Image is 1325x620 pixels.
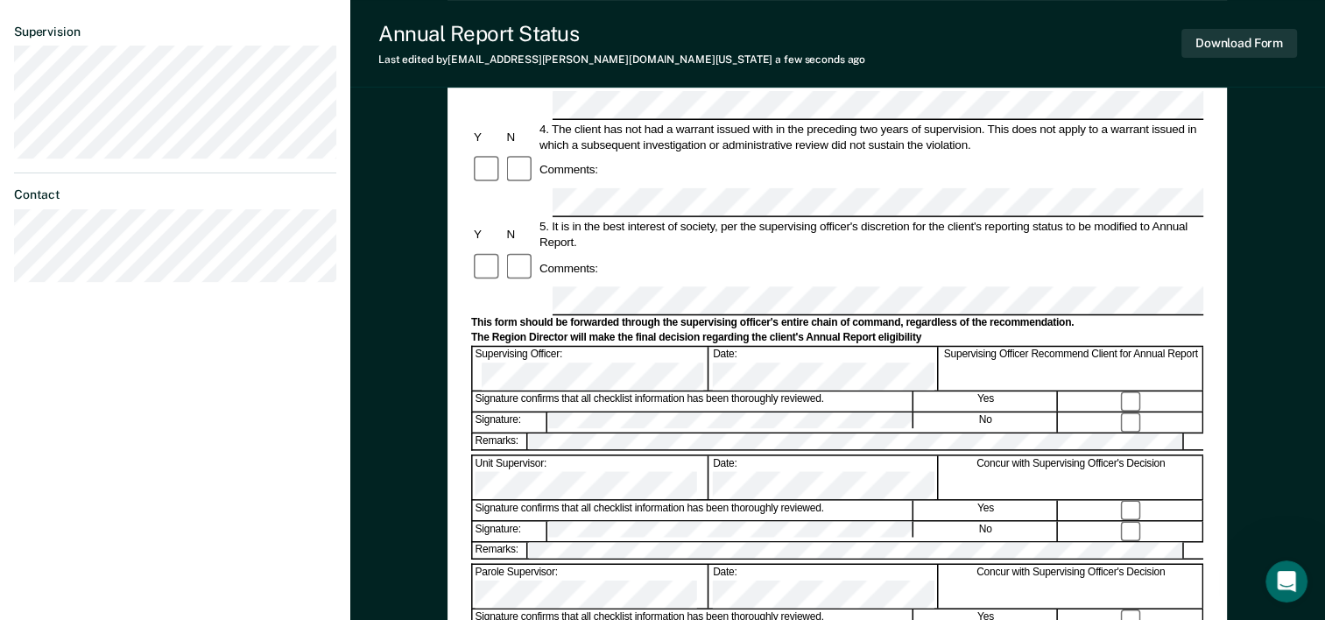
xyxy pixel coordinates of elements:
[710,565,938,608] div: Date:
[473,522,547,541] div: Signature:
[473,456,709,499] div: Unit Supervisor:
[473,543,529,559] div: Remarks:
[537,121,1203,152] div: 4. The client has not had a warrant issued with in the preceding two years of supervision. This d...
[473,433,529,449] div: Remarks:
[471,129,504,144] div: Y
[940,565,1203,608] div: Concur with Supervising Officer's Decision
[914,522,1058,541] div: No
[914,392,1058,412] div: Yes
[504,227,537,243] div: N
[473,348,709,391] div: Supervising Officer:
[537,260,601,276] div: Comments:
[473,501,913,520] div: Signature confirms that all checklist information has been thoroughly reviewed.
[471,227,504,243] div: Y
[537,162,601,178] div: Comments:
[14,25,336,39] dt: Supervision
[775,53,865,66] span: a few seconds ago
[471,316,1203,330] div: This form should be forwarded through the supervising officer's entire chain of command, regardle...
[473,412,547,432] div: Signature:
[710,456,938,499] div: Date:
[471,331,1203,345] div: The Region Director will make the final decision regarding the client's Annual Report eligibility
[940,348,1203,391] div: Supervising Officer Recommend Client for Annual Report
[378,21,865,46] div: Annual Report Status
[537,219,1203,250] div: 5. It is in the best interest of society, per the supervising officer's discretion for the client...
[914,412,1058,432] div: No
[504,129,537,144] div: N
[914,501,1058,520] div: Yes
[1265,560,1307,602] iframe: Intercom live chat
[473,392,913,412] div: Signature confirms that all checklist information has been thoroughly reviewed.
[378,53,865,66] div: Last edited by [EMAIL_ADDRESS][PERSON_NAME][DOMAIN_NAME][US_STATE]
[1181,29,1297,58] button: Download Form
[473,565,709,608] div: Parole Supervisor:
[710,348,938,391] div: Date:
[14,187,336,202] dt: Contact
[940,456,1203,499] div: Concur with Supervising Officer's Decision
